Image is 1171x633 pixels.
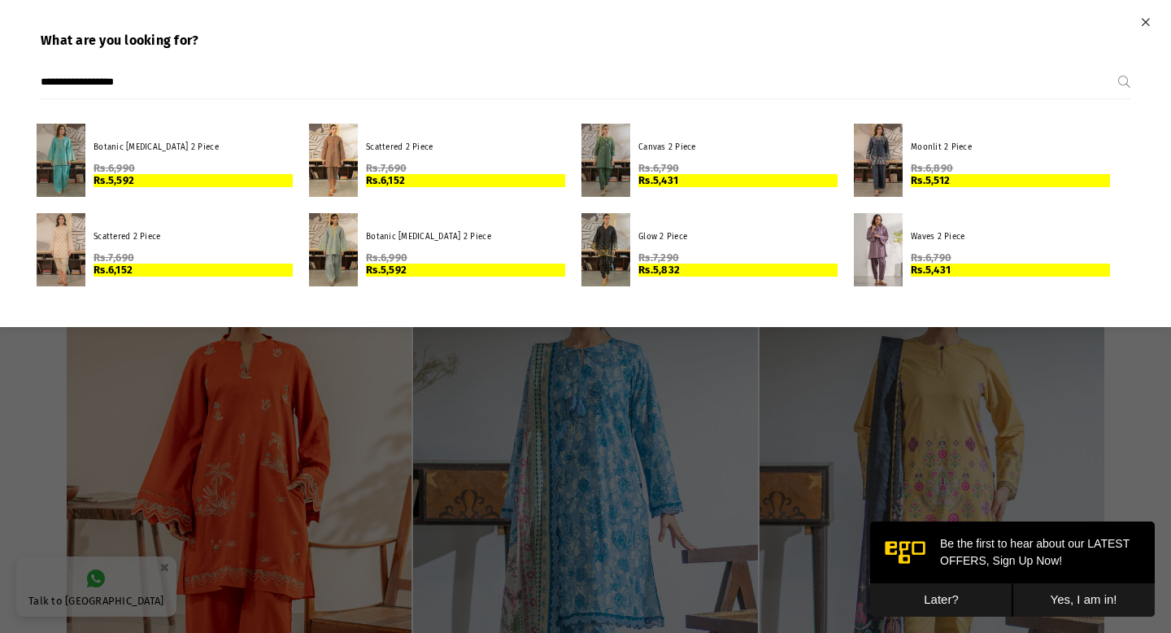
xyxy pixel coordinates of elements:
[638,162,679,174] span: Rs.6,790
[28,205,301,295] a: Scattered 2 Piece Rs.7,690 Rs.6,152
[638,251,679,264] span: Rs.7,290
[846,116,1118,205] a: Moonlit 2 Piece Rs.6,890 Rs.5,512
[366,251,407,264] span: Rs.6,990
[301,205,573,295] a: Botanic [MEDICAL_DATA] 2 Piece Rs.6,990 Rs.5,592
[911,142,1110,154] p: Moonlit 2 Piece
[366,231,565,243] p: Botanic [MEDICAL_DATA] 2 Piece
[573,205,846,295] a: Glow 2 Piece Rs.7,290 Rs.5,832
[911,174,950,186] span: Rs.5,512
[846,205,1118,295] a: Waves 2 Piece Rs.6,790 Rs.5,431
[638,231,838,243] p: Glow 2 Piece
[41,33,199,48] b: What are you looking for?
[366,174,405,186] span: Rs.6,152
[1136,8,1155,35] button: Close
[94,231,293,243] p: Scattered 2 Piece
[870,522,1155,617] iframe: webpush-onsite
[911,231,1110,243] p: Waves 2 Piece
[94,142,293,154] p: Botanic [MEDICAL_DATA] 2 Piece
[28,116,301,205] a: Botanic [MEDICAL_DATA] 2 Piece Rs.6,990 Rs.5,592
[366,264,407,276] span: Rs.5,592
[911,264,951,276] span: Rs.5,431
[638,174,678,186] span: Rs.5,431
[301,116,573,205] a: Scattered 2 Piece Rs.7,690 Rs.6,152
[94,264,133,276] span: Rs.6,152
[366,162,407,174] span: Rs.7,690
[911,251,951,264] span: Rs.6,790
[94,174,134,186] span: Rs.5,592
[366,142,565,154] p: Scattered 2 Piece
[638,142,838,154] p: Canvas 2 Piece
[94,251,134,264] span: Rs.7,690
[911,162,953,174] span: Rs.6,890
[94,162,135,174] span: Rs.6,990
[573,116,846,205] a: Canvas 2 Piece Rs.6,790 Rs.5,431
[638,264,680,276] span: Rs.5,832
